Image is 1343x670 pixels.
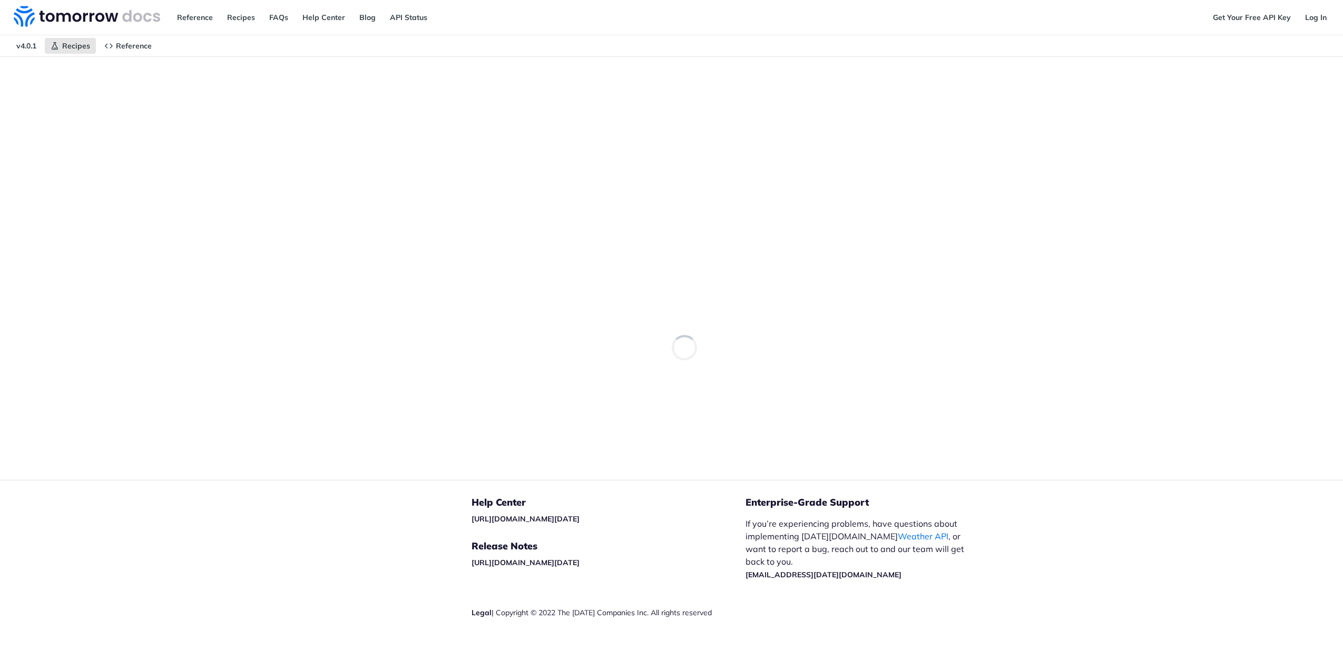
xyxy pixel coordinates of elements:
a: [EMAIL_ADDRESS][DATE][DOMAIN_NAME] [746,570,901,579]
a: Reference [171,9,219,25]
a: API Status [384,9,433,25]
h5: Help Center [472,496,746,509]
a: Help Center [297,9,351,25]
a: [URL][DOMAIN_NAME][DATE] [472,558,580,567]
h5: Release Notes [472,540,746,553]
a: Recipes [45,38,96,54]
a: Weather API [898,531,948,541]
a: Reference [99,38,158,54]
h5: Enterprise-Grade Support [746,496,992,509]
span: Recipes [62,41,90,51]
img: Tomorrow.io Weather API Docs [14,6,160,27]
a: Legal [472,608,492,617]
div: | Copyright © 2022 The [DATE] Companies Inc. All rights reserved [472,607,746,618]
a: FAQs [263,9,294,25]
span: Reference [116,41,152,51]
a: Get Your Free API Key [1207,9,1297,25]
span: v4.0.1 [11,38,42,54]
a: Blog [354,9,381,25]
a: Log In [1299,9,1332,25]
a: Recipes [221,9,261,25]
p: If you’re experiencing problems, have questions about implementing [DATE][DOMAIN_NAME] , or want ... [746,517,975,580]
a: [URL][DOMAIN_NAME][DATE] [472,514,580,524]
